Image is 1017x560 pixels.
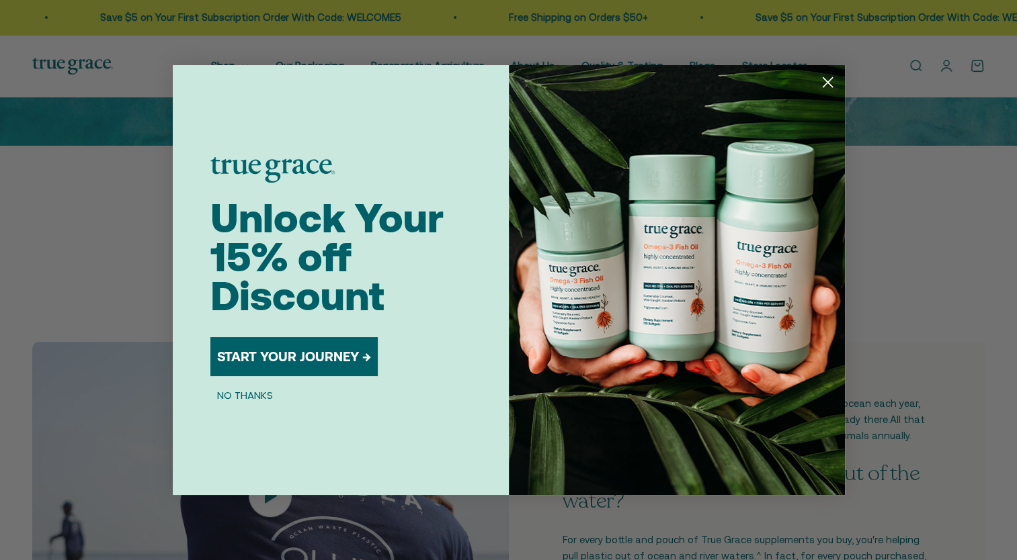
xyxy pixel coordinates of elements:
button: NO THANKS [210,387,280,403]
img: 098727d5-50f8-4f9b-9554-844bb8da1403.jpeg [509,65,845,495]
span: Unlock Your 15% off Discount [210,195,444,319]
button: Close dialog [816,71,840,94]
button: START YOUR JOURNEY → [210,337,378,376]
img: logo placeholder [210,157,335,183]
